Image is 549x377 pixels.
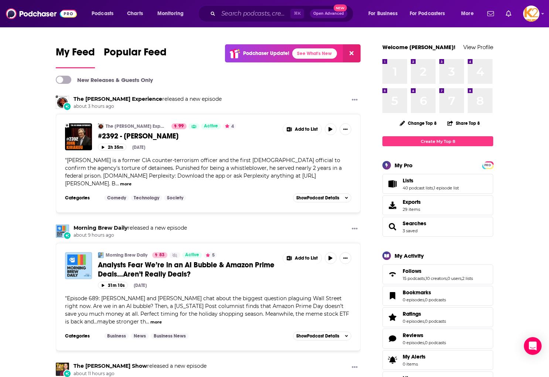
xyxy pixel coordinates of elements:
[403,199,421,205] span: Exports
[447,276,461,281] a: 0 users
[150,319,162,325] button: more
[385,333,400,344] a: Reviews
[426,276,447,281] a: 10 creators
[104,333,129,339] a: Business
[65,252,92,279] a: Analysts Fear We’re in an AI Bubble & Amazon Prime Deals…Aren’t Really Deals?
[152,8,193,20] button: open menu
[295,127,318,132] span: Add to List
[424,297,425,302] span: ,
[385,291,400,301] a: Bookmarks
[205,5,361,22] div: Search podcasts, credits, & more...
[56,76,153,84] a: New Releases & Guests Only
[403,177,459,184] a: Lists
[56,46,95,63] span: My Feed
[65,295,349,325] span: Episode 689: [PERSON_NAME] and [PERSON_NAME] chat about the biggest question plaguing Wall Street...
[405,8,456,20] button: open menu
[290,9,304,18] span: ⌘ K
[185,251,199,259] span: Active
[131,333,149,339] a: News
[98,252,104,258] img: Morning Brew Daily
[223,123,236,129] button: 4
[385,312,400,322] a: Ratings
[340,252,351,264] button: Show More Button
[433,185,434,191] span: ,
[310,9,347,18] button: Open AdvancedNew
[410,8,445,19] span: For Podcasters
[296,195,339,201] span: Show Podcast Details
[98,123,104,129] a: The Joe Rogan Experience
[157,8,184,19] span: Monitoring
[74,225,187,232] h3: released a new episode
[382,307,493,327] span: Ratings
[403,220,426,227] a: Searches
[403,361,426,367] span: 0 items
[403,332,423,339] span: Reviews
[456,8,483,20] button: open menu
[403,311,421,317] span: Ratings
[403,289,446,296] a: Bookmarks
[6,7,77,21] img: Podchaser - Follow, Share and Rate Podcasts
[74,225,127,231] a: Morning Brew Daily
[403,319,424,324] a: 0 episodes
[385,222,400,232] a: Searches
[382,217,493,237] span: Searches
[56,363,69,376] img: The Tim Ferriss Show
[146,318,149,325] span: ...
[74,103,222,110] span: about 3 hours ago
[403,332,446,339] a: Reviews
[293,193,351,202] button: ShowPodcast Details
[382,195,493,215] a: Exports
[313,12,344,16] span: Open Advanced
[403,228,417,233] a: 3 saved
[424,319,425,324] span: ,
[403,276,425,281] a: 15 podcasts
[98,260,277,279] a: Analysts Fear We’re in an AI Bubble & Amazon Prime Deals…Aren’t Really Deals?
[403,340,424,345] a: 0 episodes
[382,44,456,51] a: Welcome [PERSON_NAME]!
[74,232,187,239] span: about 9 hours ago
[86,8,123,20] button: open menu
[65,123,92,150] a: #2392 - John Kiriakou
[65,333,98,339] h3: Categories
[204,123,218,130] span: Active
[74,96,222,103] h3: released a new episode
[349,363,361,372] button: Show More Button
[403,289,431,296] span: Bookmarks
[447,116,480,130] button: Share Top 8
[382,174,493,194] span: Lists
[403,177,413,184] span: Lists
[56,96,69,109] img: The Joe Rogan Experience
[204,252,217,258] button: 5
[293,332,351,340] button: ShowPodcast Details
[434,185,459,191] a: 1 episode list
[349,225,361,234] button: Show More Button
[363,8,407,20] button: open menu
[382,286,493,306] span: Bookmarks
[201,123,221,129] a: Active
[104,46,167,68] a: Popular Feed
[403,311,446,317] a: Ratings
[385,179,400,189] a: Lists
[98,131,277,141] a: #2392 - [PERSON_NAME]
[425,297,446,302] a: 0 podcasts
[98,131,178,141] span: #2392 - [PERSON_NAME]
[403,297,424,302] a: 0 episodes
[385,269,400,280] a: Follows
[104,195,129,201] a: Comedy
[243,50,289,56] p: Podchaser Update!
[63,102,71,110] div: New Episode
[122,8,147,20] a: Charts
[403,353,426,360] span: My Alerts
[182,252,202,258] a: Active
[132,145,145,150] div: [DATE]
[382,350,493,370] a: My Alerts
[178,123,184,130] span: 99
[74,363,207,370] h3: released a new episode
[164,195,186,201] a: Society
[292,48,337,59] a: See What's New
